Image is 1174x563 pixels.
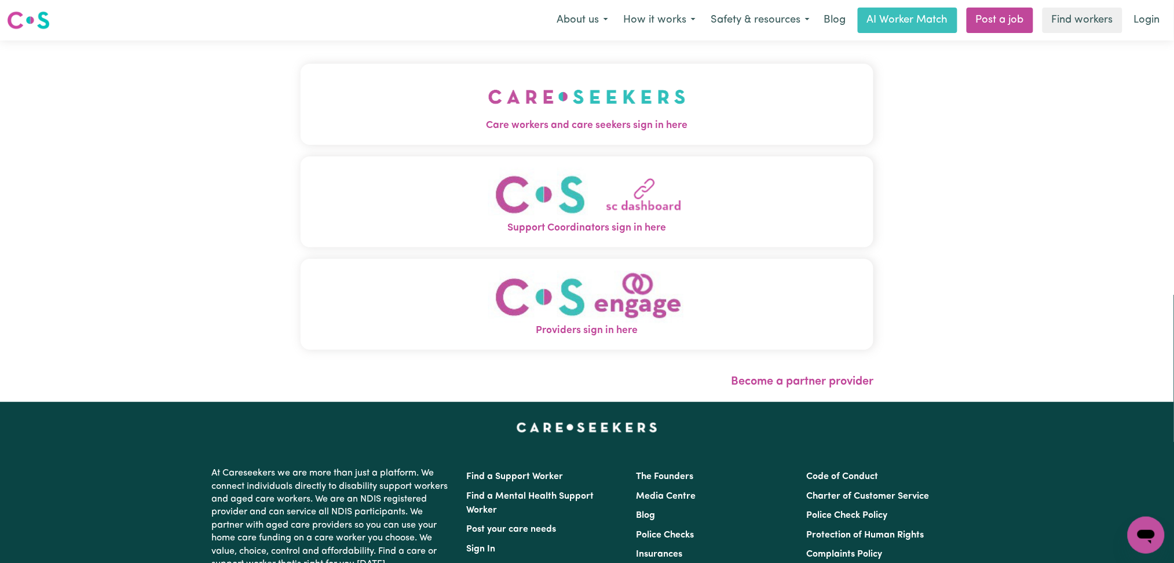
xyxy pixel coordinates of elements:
a: AI Worker Match [858,8,957,33]
span: Support Coordinators sign in here [301,221,874,236]
button: Care workers and care seekers sign in here [301,64,874,145]
a: Media Centre [637,492,696,501]
a: Find workers [1043,8,1122,33]
img: Careseekers logo [7,10,50,31]
a: Blog [637,511,656,520]
a: Police Check Policy [806,511,887,520]
a: Blog [817,8,853,33]
a: Careseekers logo [7,7,50,34]
a: Careseekers home page [517,423,657,432]
button: Support Coordinators sign in here [301,156,874,247]
button: Safety & resources [703,8,817,32]
a: Sign In [467,544,496,554]
a: Find a Mental Health Support Worker [467,492,594,515]
a: The Founders [637,472,694,481]
a: Find a Support Worker [467,472,564,481]
a: Post your care needs [467,525,557,534]
a: Police Checks [637,531,694,540]
a: Code of Conduct [806,472,878,481]
a: Become a partner provider [731,376,873,387]
a: Complaints Policy [806,550,882,559]
a: Insurances [637,550,683,559]
a: Charter of Customer Service [806,492,929,501]
a: Protection of Human Rights [806,531,924,540]
a: Post a job [967,8,1033,33]
button: About us [549,8,616,32]
span: Providers sign in here [301,323,874,338]
span: Care workers and care seekers sign in here [301,118,874,133]
button: Providers sign in here [301,259,874,350]
button: How it works [616,8,703,32]
iframe: Button to launch messaging window [1128,517,1165,554]
a: Login [1127,8,1167,33]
